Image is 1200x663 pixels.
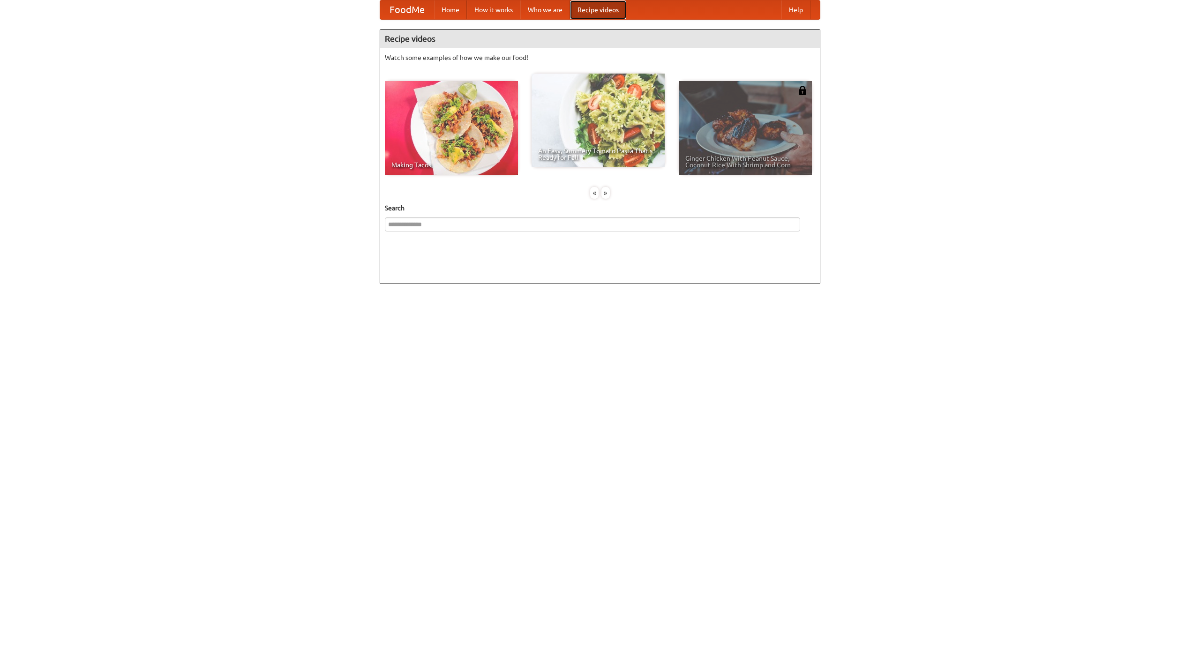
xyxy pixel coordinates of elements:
a: Who we are [520,0,570,19]
div: « [590,187,599,199]
a: An Easy, Summery Tomato Pasta That's Ready for Fall [532,74,665,167]
h5: Search [385,203,815,213]
p: Watch some examples of how we make our food! [385,53,815,62]
div: » [601,187,610,199]
a: Home [434,0,467,19]
a: Making Tacos [385,81,518,175]
img: 483408.png [798,86,807,95]
a: Recipe videos [570,0,626,19]
h4: Recipe videos [380,30,820,48]
span: An Easy, Summery Tomato Pasta That's Ready for Fall [538,148,658,161]
span: Making Tacos [391,162,511,168]
a: FoodMe [380,0,434,19]
a: How it works [467,0,520,19]
a: Help [781,0,810,19]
